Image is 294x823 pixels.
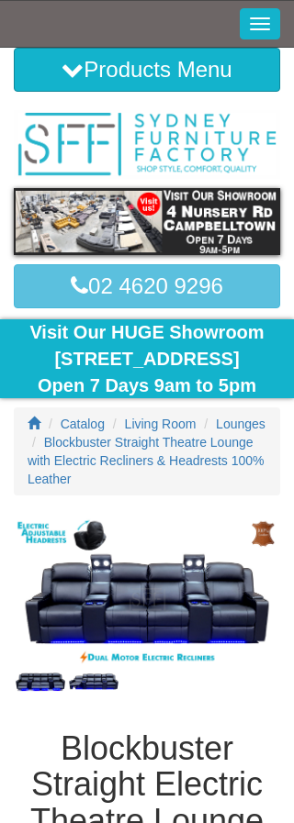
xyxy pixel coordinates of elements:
button: Products Menu [14,48,280,92]
a: Blockbuster Straight Theatre Lounge with Electric Recliners & Headrests 100% Leather [28,435,265,486]
a: Living Room [125,417,197,431]
a: 02 4620 9296 [14,264,280,308]
div: Visit Our HUGE Showroom [STREET_ADDRESS] Open 7 Days 9am to 5pm [14,319,280,398]
a: Catalog [61,417,105,431]
img: showroom.gif [14,188,280,255]
a: Lounges [216,417,266,431]
img: Sydney Furniture Factory [14,110,280,179]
